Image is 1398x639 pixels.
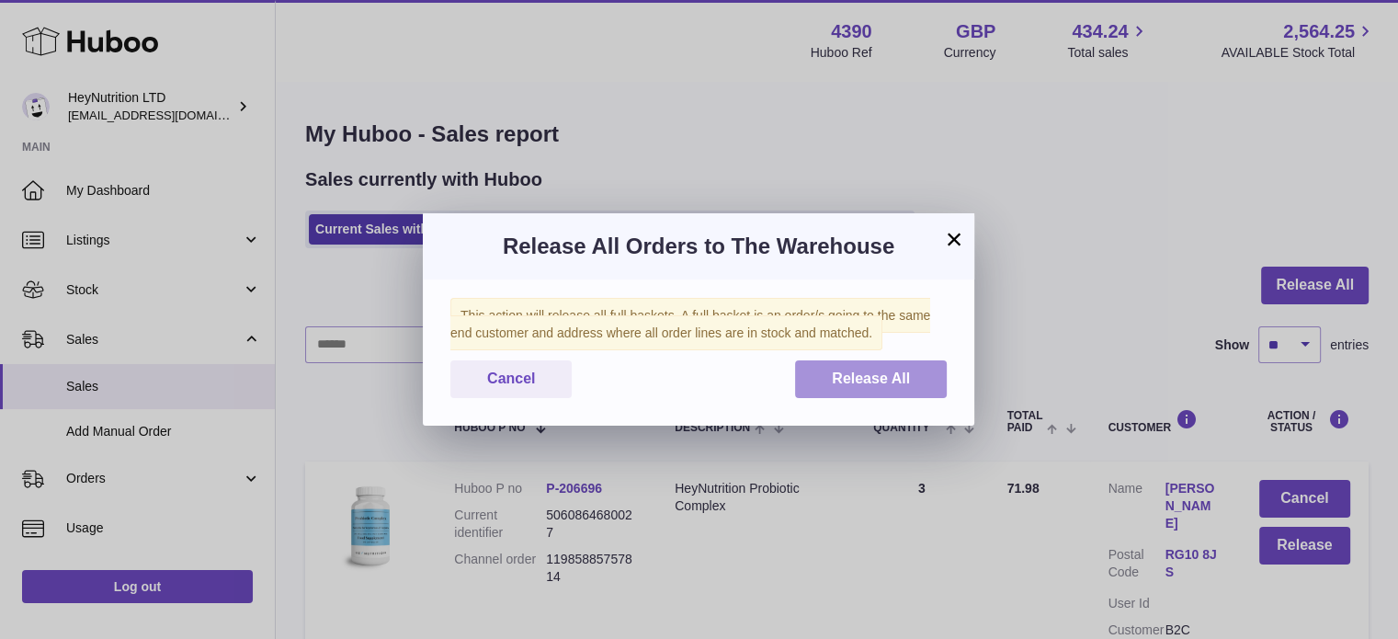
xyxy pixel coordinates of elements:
span: Cancel [487,371,535,386]
h3: Release All Orders to The Warehouse [450,232,947,261]
span: Release All [832,371,910,386]
button: Release All [795,360,947,398]
button: Cancel [450,360,572,398]
button: × [943,228,965,250]
span: This action will release all full baskets. A full basket is an order/s going to the same end cust... [450,298,930,350]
